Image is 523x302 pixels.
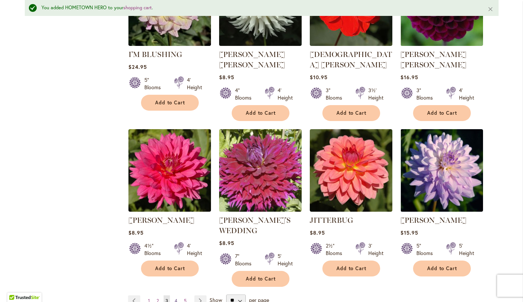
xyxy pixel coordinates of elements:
[400,206,483,213] a: JORDAN NICOLE
[246,110,276,116] span: Add to Cart
[310,206,392,213] a: JITTERBUG
[326,242,346,257] div: 2½" Blooms
[128,40,211,47] a: I’M BLUSHING
[400,229,418,236] span: $15.95
[141,95,199,111] button: Add to Cart
[368,87,383,101] div: 3½' Height
[155,100,185,106] span: Add to Cart
[336,265,367,272] span: Add to Cart
[416,242,437,257] div: 5" Blooms
[413,261,471,276] button: Add to Cart
[310,129,392,212] img: JITTERBUG
[219,40,302,47] a: JACK FROST
[400,40,483,47] a: JASON MATTHEW
[310,50,392,69] a: [DEMOGRAPHIC_DATA] [PERSON_NAME]
[459,87,474,101] div: 4' Height
[155,265,185,272] span: Add to Cart
[326,87,346,101] div: 3" Blooms
[322,261,380,276] button: Add to Cart
[278,87,293,101] div: 4' Height
[368,242,383,257] div: 3' Height
[427,110,457,116] span: Add to Cart
[310,216,353,225] a: JITTERBUG
[416,87,437,101] div: 3" Blooms
[235,87,256,101] div: 4" Blooms
[219,50,285,69] a: [PERSON_NAME] [PERSON_NAME]
[187,76,202,91] div: 4' Height
[128,50,182,59] a: I’M BLUSHING
[278,252,293,267] div: 5' Height
[400,129,483,212] img: JORDAN NICOLE
[427,265,457,272] span: Add to Cart
[413,105,471,121] button: Add to Cart
[322,105,380,121] button: Add to Cart
[128,216,194,225] a: [PERSON_NAME]
[400,74,418,81] span: $16.95
[187,242,202,257] div: 4' Height
[235,252,256,267] div: 7" Blooms
[41,4,476,11] div: You added HOMETOWN HERO to your .
[128,63,147,70] span: $24.95
[123,4,152,11] a: shopping cart
[141,261,199,276] button: Add to Cart
[128,229,144,236] span: $8.95
[6,276,26,296] iframe: Launch Accessibility Center
[336,110,367,116] span: Add to Cart
[144,76,165,91] div: 5" Blooms
[219,74,234,81] span: $8.95
[310,74,328,81] span: $10.95
[128,129,211,212] img: JENNA
[246,276,276,282] span: Add to Cart
[232,105,289,121] button: Add to Cart
[310,40,392,47] a: JAPANESE BISHOP
[310,229,325,236] span: $8.95
[219,216,291,235] a: [PERSON_NAME]'S WEDDING
[400,216,466,225] a: [PERSON_NAME]
[219,129,302,212] img: Jennifer's Wedding
[400,50,466,69] a: [PERSON_NAME] [PERSON_NAME]
[459,242,474,257] div: 5' Height
[232,271,289,287] button: Add to Cart
[128,206,211,213] a: JENNA
[144,242,165,257] div: 4½" Blooms
[219,239,234,246] span: $8.95
[219,206,302,213] a: Jennifer's Wedding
